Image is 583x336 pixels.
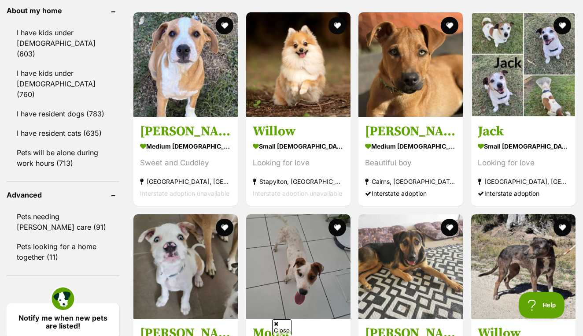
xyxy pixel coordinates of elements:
button: favourite [216,219,233,236]
h3: [PERSON_NAME] [365,123,456,140]
span: Interstate adoption unavailable [140,190,229,197]
button: favourite [328,17,346,34]
strong: small [DEMOGRAPHIC_DATA] Dog [478,140,569,153]
a: Pets looking for a home together (11) [7,237,119,266]
header: Advanced [7,191,119,199]
iframe: Help Scout Beacon - Open [519,292,565,318]
a: I have kids under [DEMOGRAPHIC_DATA] (603) [7,23,119,63]
img: Jack - Jack Russell Terrier Dog [471,12,576,117]
img: Logan - Mixed breed Dog [358,214,463,319]
h3: Jack [478,123,569,140]
button: favourite [216,17,233,34]
strong: small [DEMOGRAPHIC_DATA] Dog [253,140,344,153]
img: Larry - Staffordshire Bull Terrier Dog [133,12,238,117]
a: Pets needing [PERSON_NAME] care (91) [7,207,119,236]
div: Looking for love [253,157,344,169]
strong: Cairns, [GEOGRAPHIC_DATA] [365,175,456,187]
span: Close [272,319,291,335]
a: Willow small [DEMOGRAPHIC_DATA] Dog Looking for love Stapylton, [GEOGRAPHIC_DATA] Interstate adop... [246,116,351,206]
img: Willow - Staghound Dog [471,214,576,319]
img: Billy - Australian Kelpie Dog [358,12,463,117]
button: favourite [441,219,458,236]
button: favourite [328,219,346,236]
div: Looking for love [478,157,569,169]
div: Interstate adoption [478,187,569,199]
div: Beautiful boy [365,157,456,169]
span: Interstate adoption unavailable [253,190,342,197]
div: Interstate adoption [365,187,456,199]
img: Mindy - Whippet Dog [133,214,238,319]
button: favourite [553,219,571,236]
strong: [GEOGRAPHIC_DATA], [GEOGRAPHIC_DATA] [478,175,569,187]
a: I have resident cats (635) [7,124,119,142]
a: I have resident dogs (783) [7,105,119,123]
img: Willow - Pomeranian Dog [246,12,351,117]
h3: [PERSON_NAME] [140,123,231,140]
strong: Stapylton, [GEOGRAPHIC_DATA] [253,175,344,187]
a: I have kids under [DEMOGRAPHIC_DATA] (760) [7,64,119,104]
button: favourite [441,17,458,34]
strong: [GEOGRAPHIC_DATA], [GEOGRAPHIC_DATA] [140,175,231,187]
h3: Willow [253,123,344,140]
div: Sweet and Cuddley [140,157,231,169]
header: About my home [7,7,119,15]
a: [PERSON_NAME] medium [DEMOGRAPHIC_DATA] Dog Sweet and Cuddley [GEOGRAPHIC_DATA], [GEOGRAPHIC_DATA... [133,116,238,206]
a: [PERSON_NAME] medium [DEMOGRAPHIC_DATA] Dog Beautiful boy Cairns, [GEOGRAPHIC_DATA] Interstate ad... [358,116,463,206]
strong: medium [DEMOGRAPHIC_DATA] Dog [365,140,456,153]
strong: medium [DEMOGRAPHIC_DATA] Dog [140,140,231,153]
img: Moose - Jack Russell Terrier Dog [246,214,351,319]
button: favourite [553,17,571,34]
a: Pets will be alone during work hours (713) [7,143,119,172]
a: Jack small [DEMOGRAPHIC_DATA] Dog Looking for love [GEOGRAPHIC_DATA], [GEOGRAPHIC_DATA] Interstat... [471,116,576,206]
